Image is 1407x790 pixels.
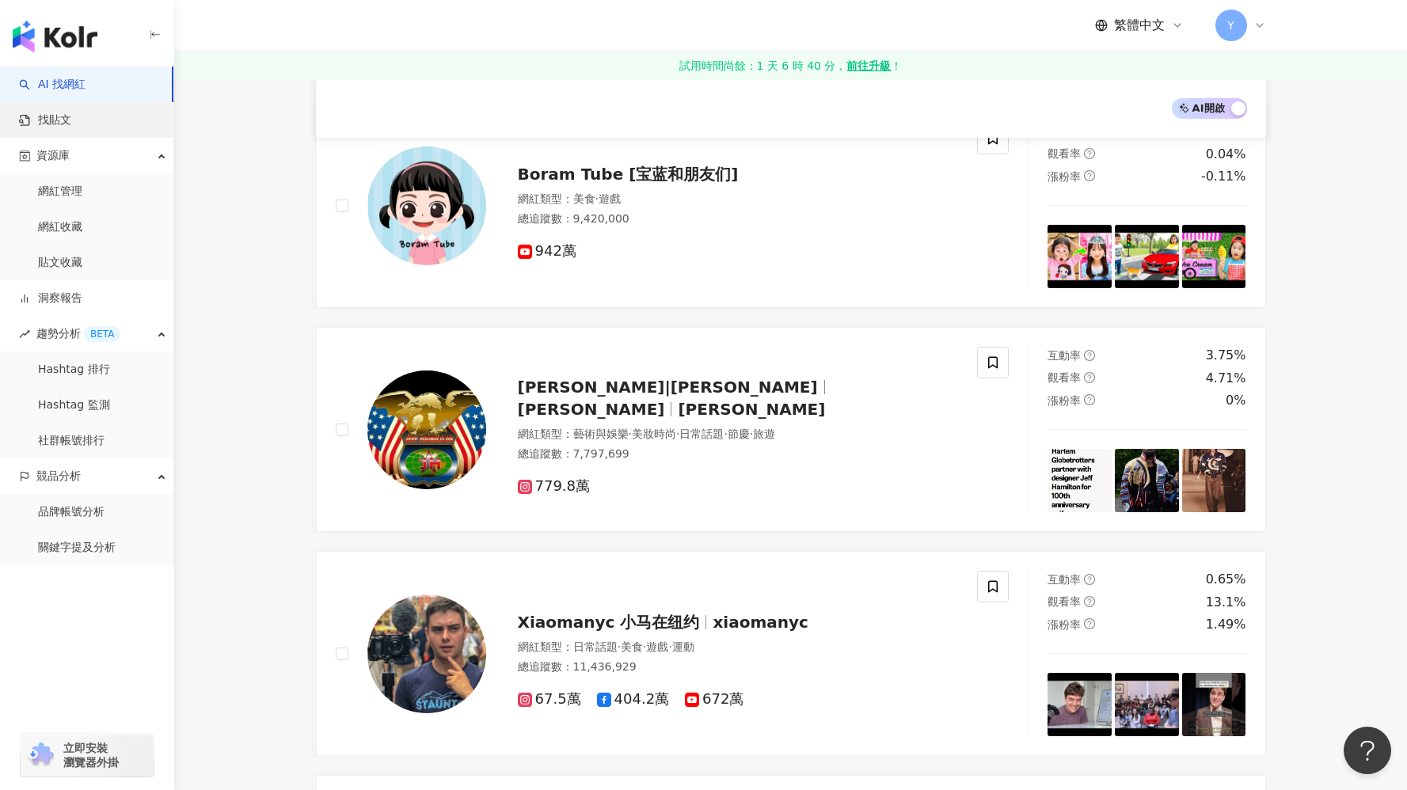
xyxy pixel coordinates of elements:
[38,540,116,556] a: 關鍵字提及分析
[518,243,576,260] span: 942萬
[573,192,595,205] span: 美食
[678,400,825,419] span: [PERSON_NAME]
[518,165,739,184] span: Boram Tube [宝蓝和朋友们]
[668,640,671,653] span: ·
[1182,673,1246,737] img: post-image
[1206,347,1246,364] div: 3.75%
[38,397,110,413] a: Hashtag 監測
[1084,596,1095,607] span: question-circle
[618,640,621,653] span: ·
[728,427,750,440] span: 節慶
[316,327,1266,532] a: KOL Avatar[PERSON_NAME]|[PERSON_NAME][PERSON_NAME][PERSON_NAME]網紅類型：藝術與娛樂·美妝時尚·日常話題·節慶·旅遊總追蹤數：7,7...
[1048,618,1081,631] span: 漲粉率
[1084,618,1095,629] span: question-circle
[1084,574,1095,585] span: question-circle
[19,77,86,93] a: searchAI 找網紅
[19,112,71,128] a: 找貼文
[1115,449,1179,513] img: post-image
[38,504,105,520] a: 品牌帳號分析
[1206,571,1246,588] div: 0.65%
[36,316,120,351] span: 趨勢分析
[518,378,818,397] span: [PERSON_NAME]|[PERSON_NAME]
[599,192,621,205] span: 遊戲
[367,594,486,713] img: KOL Avatar
[676,427,679,440] span: ·
[174,51,1407,80] a: 試用時間尚餘：1 天 6 時 40 分，前往升級！
[518,211,959,227] div: 總追蹤數 ： 9,420,000
[38,433,105,449] a: 社群帳號排行
[597,691,670,708] span: 404.2萬
[518,478,591,495] span: 779.8萬
[685,691,743,708] span: 672萬
[1048,225,1112,289] img: post-image
[643,640,646,653] span: ·
[1206,616,1246,633] div: 1.49%
[1084,148,1095,159] span: question-circle
[1084,372,1095,383] span: question-circle
[518,691,581,708] span: 67.5萬
[367,370,486,489] img: KOL Avatar
[1227,17,1234,34] span: Y
[19,291,82,306] a: 洞察報告
[518,640,959,655] div: 網紅類型 ：
[1084,350,1095,361] span: question-circle
[1206,146,1246,163] div: 0.04%
[1048,147,1081,160] span: 觀看率
[1048,595,1081,608] span: 觀看率
[1344,727,1391,774] iframe: Help Scout Beacon - Open
[1114,17,1165,34] span: 繁體中文
[36,458,81,494] span: 競品分析
[13,21,97,52] img: logo
[38,184,82,199] a: 網紅管理
[646,640,668,653] span: 遊戲
[316,551,1266,756] a: KOL AvatarXiaomanyc 小马在纽约xiaomanyc網紅類型：日常話題·美食·遊戲·運動總追蹤數：11,436,92967.5萬404.2萬672萬互動率question-cir...
[25,743,56,768] img: chrome extension
[724,427,727,440] span: ·
[621,640,643,653] span: 美食
[518,427,959,442] div: 網紅類型 ：
[63,741,119,769] span: 立即安裝 瀏覽器外掛
[38,219,82,235] a: 網紅收藏
[1048,170,1081,183] span: 漲粉率
[19,329,30,340] span: rise
[573,427,629,440] span: 藝術與娛樂
[629,427,632,440] span: ·
[1206,370,1246,387] div: 4.71%
[595,192,599,205] span: ·
[1048,673,1112,737] img: post-image
[316,103,1266,308] a: KOL AvatarBoram Tube [宝蓝和朋友们]網紅類型：美食·遊戲總追蹤數：9,420,000942萬互動率question-circle0%觀看率question-circle0....
[518,192,959,207] div: 網紅類型 ：
[1048,394,1081,407] span: 漲粉率
[1115,673,1179,737] img: post-image
[1182,225,1246,289] img: post-image
[367,146,486,265] img: KOL Avatar
[713,613,808,632] span: xiaomanyc
[84,326,120,342] div: BETA
[1206,594,1246,611] div: 13.1%
[1084,394,1095,405] span: question-circle
[753,427,775,440] span: 旅遊
[1201,168,1246,185] div: -0.11%
[1226,392,1245,409] div: 0%
[518,659,959,675] div: 總追蹤數 ： 11,436,929
[750,427,753,440] span: ·
[679,427,724,440] span: 日常話題
[1048,449,1112,513] img: post-image
[632,427,676,440] span: 美妝時尚
[518,400,665,419] span: [PERSON_NAME]
[1048,349,1081,362] span: 互動率
[1048,371,1081,384] span: 觀看率
[672,640,694,653] span: 運動
[21,734,154,777] a: chrome extension立即安裝 瀏覽器外掛
[518,613,700,632] span: Xiaomanyc 小马在纽约
[38,255,82,271] a: 貼文收藏
[1048,573,1081,586] span: 互動率
[38,362,110,378] a: Hashtag 排行
[1115,225,1179,289] img: post-image
[1084,170,1095,181] span: question-circle
[1182,449,1246,513] img: post-image
[846,58,891,74] strong: 前往升級
[36,138,70,173] span: 資源庫
[573,640,618,653] span: 日常話題
[518,446,959,462] div: 總追蹤數 ： 7,797,699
